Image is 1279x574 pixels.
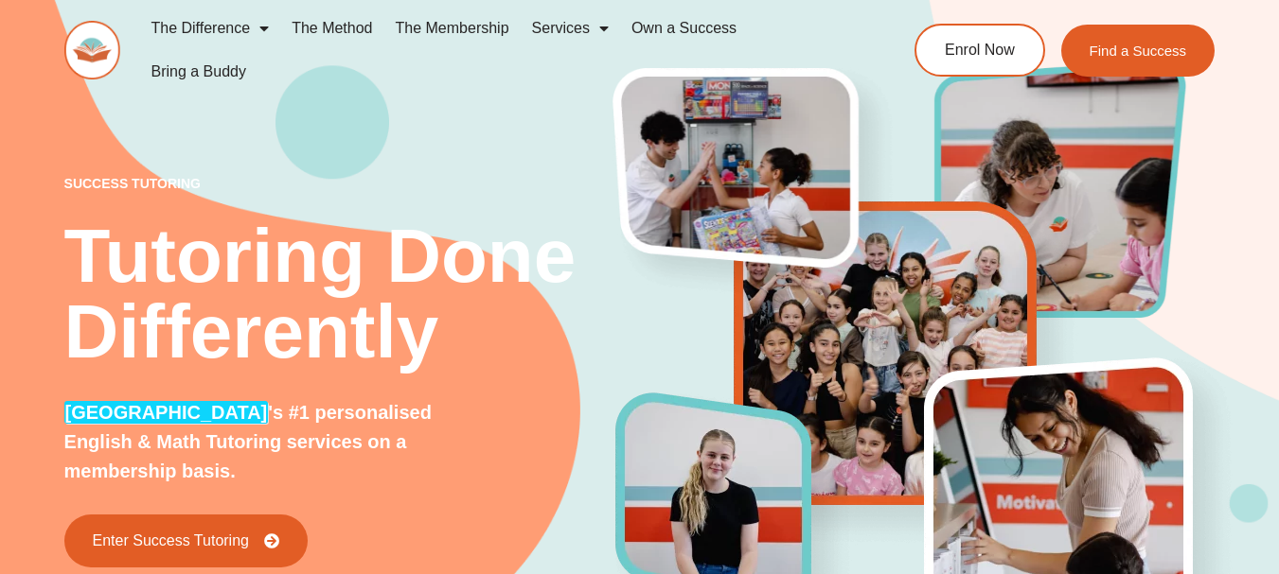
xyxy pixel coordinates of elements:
a: Own a Success [620,7,748,50]
p: success tutoring [64,177,617,190]
a: Find a Success [1061,25,1216,77]
a: Bring a Buddy [139,50,258,94]
h2: Tutoring Done Differently [64,218,617,370]
p: 's #1 personalised English & Math Tutoring services on a membership basis. [64,398,468,486]
a: Enter Success Tutoring [64,514,308,567]
a: Enrol Now [915,24,1045,77]
span: Find a Success [1090,43,1187,58]
a: The Membership [384,7,521,50]
a: Services [521,7,620,50]
span: Enter Success Tutoring [93,533,249,548]
span: Enrol Now [945,43,1015,58]
a: The Method [280,7,383,50]
a: The Difference [139,7,280,50]
em: [GEOGRAPHIC_DATA] [64,401,269,424]
nav: Menu [139,7,848,94]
